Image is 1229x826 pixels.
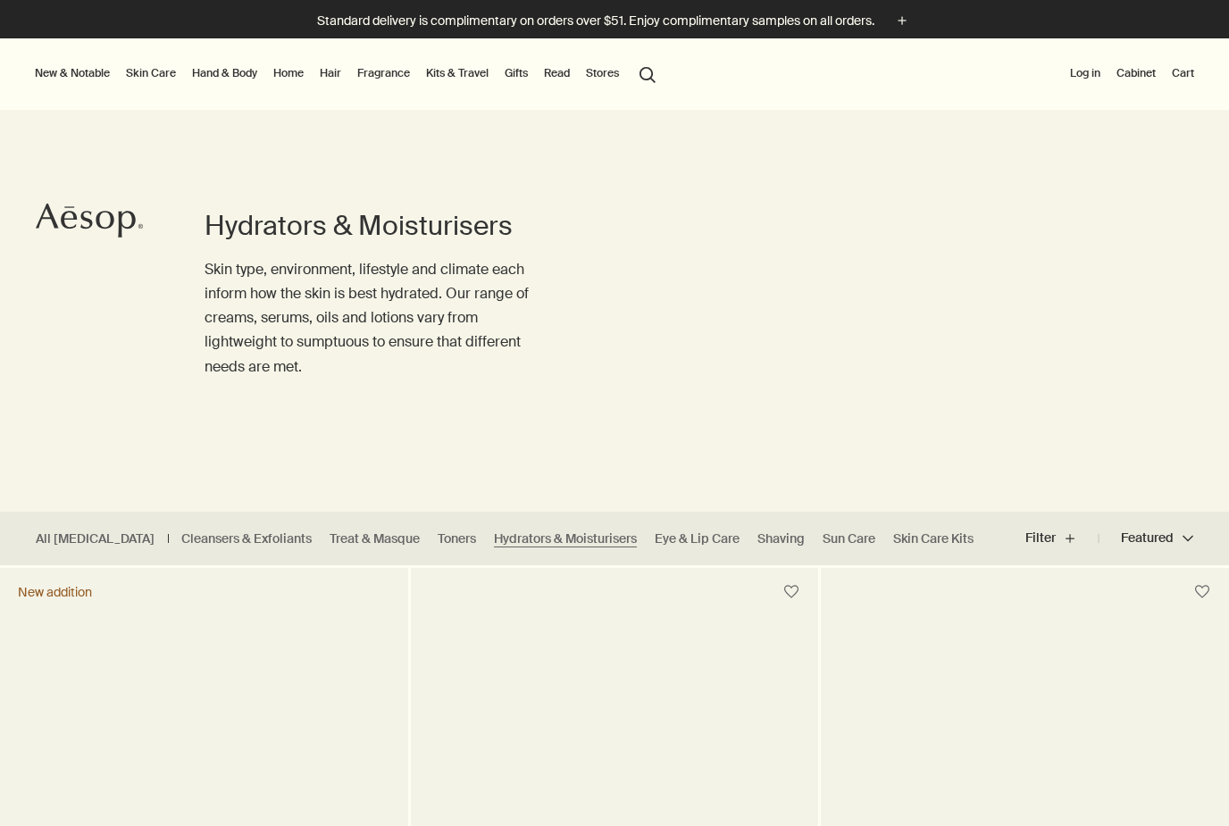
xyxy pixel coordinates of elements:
[501,63,531,84] a: Gifts
[31,198,147,247] a: Aesop
[1099,517,1193,560] button: Featured
[631,56,664,90] button: Open search
[122,63,180,84] a: Skin Care
[317,11,912,31] button: Standard delivery is complimentary on orders over $51. Enjoy complimentary samples on all orders.
[1186,576,1218,608] button: Save to cabinet
[1066,38,1198,110] nav: supplementary
[494,530,637,547] a: Hydrators & Moisturisers
[893,530,974,547] a: Skin Care Kits
[31,38,664,110] nav: primary
[1025,517,1099,560] button: Filter
[438,530,476,547] a: Toners
[36,530,155,547] a: All [MEDICAL_DATA]
[775,576,807,608] button: Save to cabinet
[188,63,261,84] a: Hand & Body
[582,63,623,84] button: Stores
[1113,63,1159,84] a: Cabinet
[18,584,92,600] div: New addition
[655,530,740,547] a: Eye & Lip Care
[330,530,420,547] a: Treat & Masque
[181,530,312,547] a: Cleansers & Exfoliants
[316,63,345,84] a: Hair
[1168,63,1198,84] button: Cart
[540,63,573,84] a: Read
[317,12,874,30] p: Standard delivery is complimentary on orders over $51. Enjoy complimentary samples on all orders.
[757,530,805,547] a: Shaving
[36,203,143,238] svg: Aesop
[823,530,875,547] a: Sun Care
[354,63,414,84] a: Fragrance
[270,63,307,84] a: Home
[422,63,492,84] a: Kits & Travel
[31,63,113,84] button: New & Notable
[1066,63,1104,84] button: Log in
[205,208,543,244] h1: Hydrators & Moisturisers
[205,257,543,379] p: Skin type, environment, lifestyle and climate each inform how the skin is best hydrated. Our rang...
